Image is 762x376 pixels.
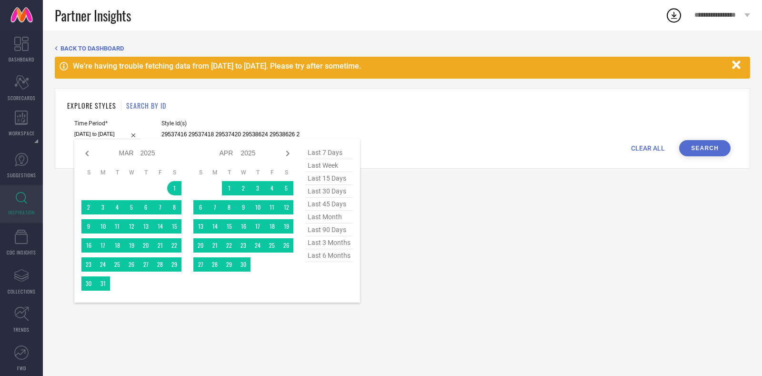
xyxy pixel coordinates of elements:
span: FWD [17,365,26,372]
th: Saturday [167,169,181,176]
td: Thu Mar 06 2025 [139,200,153,214]
td: Wed Apr 09 2025 [236,200,251,214]
td: Sun Apr 06 2025 [193,200,208,214]
div: Back TO Dashboard [55,45,750,52]
td: Wed Mar 12 2025 [124,219,139,234]
th: Tuesday [110,169,124,176]
td: Tue Mar 18 2025 [110,238,124,253]
td: Sun Mar 16 2025 [81,238,96,253]
td: Sun Mar 23 2025 [81,257,96,272]
th: Saturday [279,169,293,176]
span: CDC INSIGHTS [7,249,36,256]
input: Select time period [74,129,140,139]
th: Friday [153,169,167,176]
td: Tue Apr 22 2025 [222,238,236,253]
span: CLEAR ALL [631,144,665,152]
td: Sat Mar 08 2025 [167,200,181,214]
td: Wed Apr 16 2025 [236,219,251,234]
td: Thu Apr 10 2025 [251,200,265,214]
input: Enter comma separated style ids e.g. 12345, 67890 [161,129,300,140]
span: last week [305,159,353,172]
td: Sat Mar 29 2025 [167,257,181,272]
td: Fri Apr 04 2025 [265,181,279,195]
div: Open download list [665,7,682,24]
td: Thu Apr 24 2025 [251,238,265,253]
span: last 3 months [305,236,353,249]
th: Friday [265,169,279,176]
td: Tue Apr 08 2025 [222,200,236,214]
td: Mon Apr 07 2025 [208,200,222,214]
td: Tue Apr 15 2025 [222,219,236,234]
td: Thu Mar 20 2025 [139,238,153,253]
td: Wed Mar 19 2025 [124,238,139,253]
td: Sun Apr 13 2025 [193,219,208,234]
th: Sunday [193,169,208,176]
td: Thu Apr 03 2025 [251,181,265,195]
span: DASHBOARD [9,56,34,63]
th: Sunday [81,169,96,176]
td: Sat Mar 01 2025 [167,181,181,195]
td: Mon Apr 21 2025 [208,238,222,253]
div: Previous month [81,148,93,159]
td: Tue Mar 25 2025 [110,257,124,272]
div: We're having trouble fetching data from [DATE] to [DATE]. Please try after sometime. [73,61,727,71]
td: Mon Apr 28 2025 [208,257,222,272]
td: Sat Mar 15 2025 [167,219,181,234]
td: Sat Apr 26 2025 [279,238,293,253]
td: Fri Mar 21 2025 [153,238,167,253]
td: Fri Apr 11 2025 [265,200,279,214]
span: Style Id(s) [161,120,300,127]
span: last 15 days [305,172,353,185]
td: Sun Apr 27 2025 [193,257,208,272]
td: Thu Mar 27 2025 [139,257,153,272]
td: Wed Apr 23 2025 [236,238,251,253]
td: Fri Apr 18 2025 [265,219,279,234]
span: COLLECTIONS [8,288,36,295]
td: Mon Mar 03 2025 [96,200,110,214]
td: Mon Mar 17 2025 [96,238,110,253]
td: Mon Apr 14 2025 [208,219,222,234]
h1: EXPLORE STYLES [67,101,116,111]
td: Thu Mar 13 2025 [139,219,153,234]
span: Partner Insights [55,6,131,25]
td: Sat Mar 22 2025 [167,238,181,253]
td: Sun Apr 20 2025 [193,238,208,253]
td: Mon Mar 24 2025 [96,257,110,272]
td: Fri Mar 07 2025 [153,200,167,214]
div: Next month [282,148,293,159]
span: last 90 days [305,224,353,236]
span: Time Period* [74,120,140,127]
th: Tuesday [222,169,236,176]
td: Sat Apr 12 2025 [279,200,293,214]
td: Tue Mar 11 2025 [110,219,124,234]
th: Wednesday [236,169,251,176]
td: Mon Mar 10 2025 [96,219,110,234]
th: Monday [208,169,222,176]
td: Thu Apr 17 2025 [251,219,265,234]
h1: SEARCH BY ID [126,101,166,111]
span: WORKSPACE [9,130,35,137]
td: Fri Mar 28 2025 [153,257,167,272]
td: Tue Apr 29 2025 [222,257,236,272]
td: Wed Mar 05 2025 [124,200,139,214]
span: SUGGESTIONS [7,172,36,179]
th: Thursday [139,169,153,176]
td: Sun Mar 30 2025 [81,276,96,291]
span: last 30 days [305,185,353,198]
span: SCORECARDS [8,94,36,102]
td: Fri Apr 25 2025 [265,238,279,253]
th: Thursday [251,169,265,176]
td: Tue Apr 01 2025 [222,181,236,195]
td: Sun Mar 09 2025 [81,219,96,234]
td: Sat Apr 05 2025 [279,181,293,195]
span: last 6 months [305,249,353,262]
td: Mon Mar 31 2025 [96,276,110,291]
span: TRENDS [13,326,30,333]
span: last month [305,211,353,224]
span: BACK TO DASHBOARD [60,45,124,52]
td: Sat Apr 19 2025 [279,219,293,234]
span: last 7 days [305,146,353,159]
td: Tue Mar 04 2025 [110,200,124,214]
span: last 45 days [305,198,353,211]
td: Sun Mar 02 2025 [81,200,96,214]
